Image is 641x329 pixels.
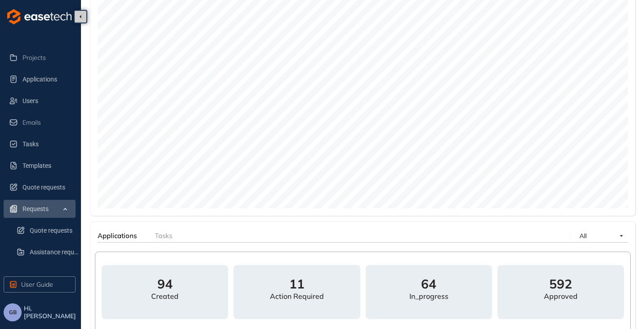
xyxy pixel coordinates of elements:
span: Templates [22,157,74,175]
div: created [151,292,179,301]
div: approved [544,292,578,301]
span: GB [9,309,17,315]
div: in_progress [409,292,448,301]
button: GB [4,303,22,321]
span: 64 [421,278,436,290]
span: Hi, [PERSON_NAME] [24,305,77,320]
button: User Guide [4,276,76,293]
span: Applications [22,70,74,88]
span: Emails [22,119,41,126]
span: Requests [22,200,74,218]
span: Applications [98,231,137,240]
span: User Guide [21,279,53,289]
div: action required [270,292,324,301]
span: Quote requests [30,221,81,239]
span: 94 [157,278,173,290]
span: 592 [549,278,572,290]
span: Users [22,92,74,110]
span: Assistance requests [30,243,81,261]
span: All [579,232,587,240]
span: Tasks [22,135,74,153]
span: 11 [289,278,305,290]
span: Tasks [155,231,172,240]
span: Projects [22,54,46,62]
img: logo [7,9,72,24]
span: Quote requests [22,178,74,196]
